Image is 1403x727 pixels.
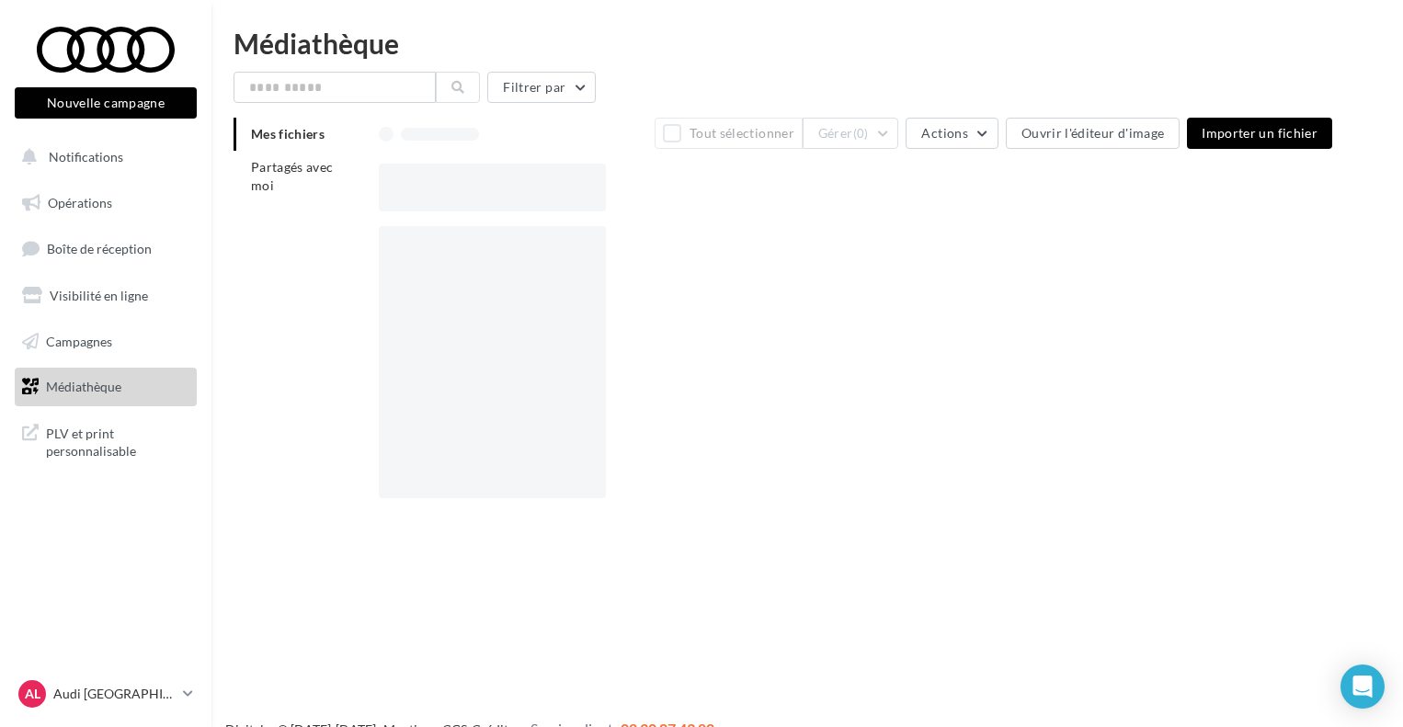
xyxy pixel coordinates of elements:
[11,184,200,222] a: Opérations
[47,241,152,256] span: Boîte de réception
[11,323,200,361] a: Campagnes
[1202,125,1317,141] span: Importer un fichier
[11,414,200,468] a: PLV et print personnalisable
[1006,118,1180,149] button: Ouvrir l'éditeur d'image
[251,159,334,193] span: Partagés avec moi
[655,118,802,149] button: Tout sélectionner
[921,125,967,141] span: Actions
[487,72,596,103] button: Filtrer par
[1187,118,1332,149] button: Importer un fichier
[803,118,899,149] button: Gérer(0)
[11,277,200,315] a: Visibilité en ligne
[234,29,1381,57] div: Médiathèque
[48,195,112,210] span: Opérations
[11,368,200,406] a: Médiathèque
[46,333,112,348] span: Campagnes
[15,676,197,711] a: AL Audi [GEOGRAPHIC_DATA][PERSON_NAME]
[853,126,869,141] span: (0)
[11,138,193,176] button: Notifications
[1340,665,1385,709] div: Open Intercom Messenger
[53,685,176,703] p: Audi [GEOGRAPHIC_DATA][PERSON_NAME]
[15,87,197,119] button: Nouvelle campagne
[906,118,998,149] button: Actions
[49,149,123,165] span: Notifications
[50,288,148,303] span: Visibilité en ligne
[25,685,40,703] span: AL
[46,421,189,460] span: PLV et print personnalisable
[11,229,200,268] a: Boîte de réception
[251,126,325,142] span: Mes fichiers
[46,379,121,394] span: Médiathèque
